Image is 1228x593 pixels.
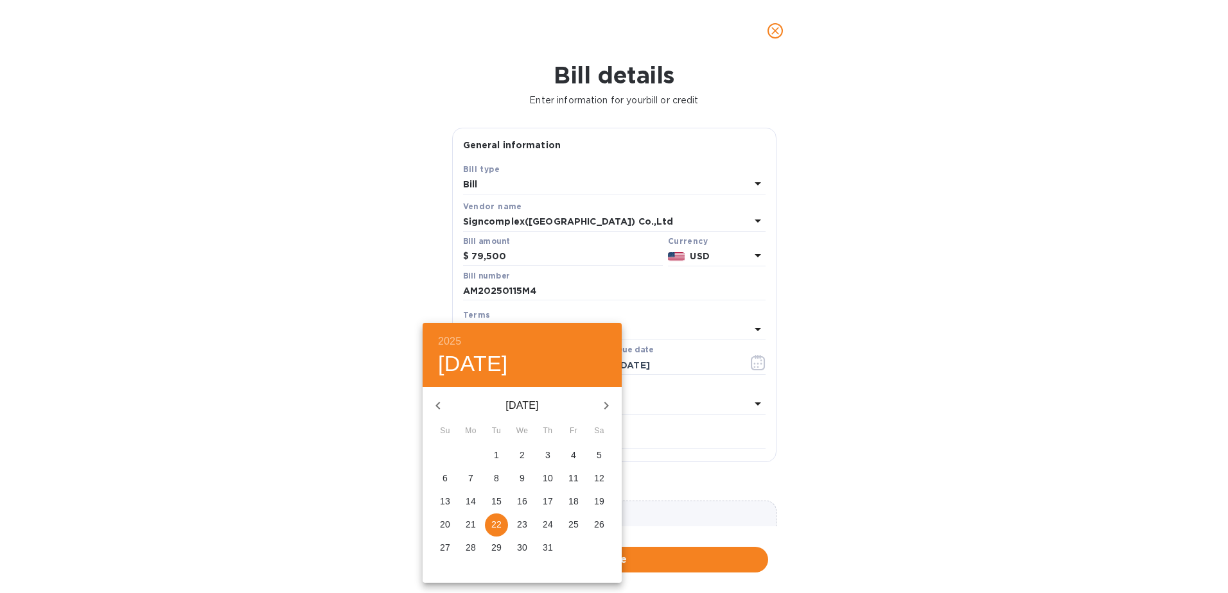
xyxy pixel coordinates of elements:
[571,449,576,461] p: 4
[468,472,473,485] p: 7
[491,518,502,531] p: 22
[485,425,508,438] span: Tu
[562,425,585,438] span: Fr
[543,541,553,554] p: 31
[520,472,525,485] p: 9
[511,490,534,513] button: 16
[466,541,476,554] p: 28
[536,537,559,560] button: 31
[511,444,534,467] button: 2
[511,513,534,537] button: 23
[494,449,499,461] p: 1
[594,518,604,531] p: 26
[440,541,450,554] p: 27
[438,350,508,377] button: [DATE]
[466,495,476,508] p: 14
[562,513,585,537] button: 25
[491,541,502,554] p: 29
[545,449,550,461] p: 3
[562,490,585,513] button: 18
[536,490,559,513] button: 17
[588,513,611,537] button: 26
[459,490,482,513] button: 14
[443,472,448,485] p: 6
[517,518,527,531] p: 23
[588,444,611,467] button: 5
[517,495,527,508] p: 16
[568,518,579,531] p: 25
[459,467,482,490] button: 7
[588,425,611,438] span: Sa
[485,444,508,467] button: 1
[597,449,602,461] p: 5
[536,467,559,490] button: 10
[494,472,499,485] p: 8
[459,513,482,537] button: 21
[511,425,534,438] span: We
[434,490,457,513] button: 13
[434,425,457,438] span: Su
[536,513,559,537] button: 24
[491,495,502,508] p: 15
[440,518,450,531] p: 20
[562,467,585,490] button: 11
[594,495,604,508] p: 19
[536,444,559,467] button: 3
[438,332,461,350] button: 2025
[543,518,553,531] p: 24
[440,495,450,508] p: 13
[543,495,553,508] p: 17
[485,537,508,560] button: 29
[562,444,585,467] button: 4
[568,472,579,485] p: 11
[568,495,579,508] p: 18
[485,490,508,513] button: 15
[485,513,508,537] button: 22
[466,518,476,531] p: 21
[453,398,591,413] p: [DATE]
[434,513,457,537] button: 20
[511,537,534,560] button: 30
[459,537,482,560] button: 28
[594,472,604,485] p: 12
[434,467,457,490] button: 6
[588,490,611,513] button: 19
[434,537,457,560] button: 27
[517,541,527,554] p: 30
[511,467,534,490] button: 9
[543,472,553,485] p: 10
[485,467,508,490] button: 8
[588,467,611,490] button: 12
[536,425,559,438] span: Th
[520,449,525,461] p: 2
[459,425,482,438] span: Mo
